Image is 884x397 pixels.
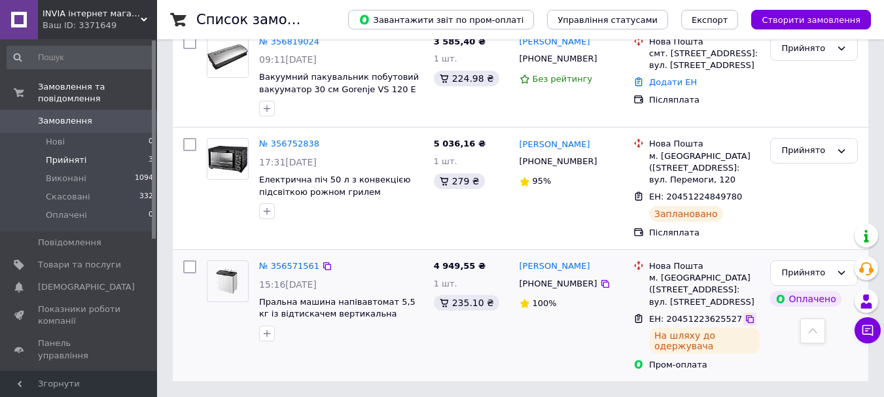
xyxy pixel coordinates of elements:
button: Чат з покупцем [855,317,881,343]
div: [PHONE_NUMBER] [517,153,600,170]
img: Фото товару [207,145,248,173]
span: INVIA інтернет магазин [43,8,141,20]
div: Прийнято [781,144,831,158]
div: [PHONE_NUMBER] [517,50,600,67]
span: Управління статусами [557,15,658,25]
span: Оплачені [46,209,87,221]
div: 224.98 ₴ [434,71,499,86]
span: Показники роботи компанії [38,303,121,327]
div: Оплачено [770,291,841,307]
div: На шляху до одержувача [649,328,760,354]
div: Нова Пошта [649,36,760,48]
div: Заплановано [649,206,723,222]
span: ЕН: 20451224849780 [649,192,742,201]
div: м. [GEOGRAPHIC_DATA] ([STREET_ADDRESS]: вул. [STREET_ADDRESS] [649,272,760,308]
button: Управління статусами [547,10,668,29]
span: Замовлення та повідомлення [38,81,157,105]
div: Нова Пошта [649,138,760,150]
img: Фото товару [207,37,248,77]
span: 3 [149,154,153,166]
span: Експорт [692,15,728,25]
h1: Список замовлень [196,12,329,27]
a: [PERSON_NAME] [520,36,590,48]
span: ЕН: 20451223625527 [649,314,742,324]
a: № 356819024 [259,37,319,46]
button: Створити замовлення [751,10,871,29]
a: [PERSON_NAME] [520,139,590,151]
span: 0 [149,136,153,148]
a: Фото товару [207,260,249,302]
button: Експорт [681,10,739,29]
div: Нова Пошта [649,260,760,272]
div: Післяплата [649,227,760,239]
span: 5 036,16 ₴ [434,139,486,148]
input: Пошук [7,46,154,69]
span: Без рейтингу [533,74,593,84]
div: Пром-оплата [649,359,760,371]
span: Нові [46,136,65,148]
button: Завантажити звіт по пром-оплаті [348,10,534,29]
a: Фото товару [207,36,249,78]
a: № 356571561 [259,261,319,271]
a: Електрична піч 50 л з конвекцією підсвіткою рожном грилем [PERSON_NAME]-501E_b 2000 Вт 6 режимів,... [259,175,410,221]
span: Повідомлення [38,237,101,249]
div: Післяплата [649,94,760,106]
span: Замовлення [38,115,92,127]
span: Скасовані [46,191,90,203]
div: м. [GEOGRAPHIC_DATA] ([STREET_ADDRESS]: вул. Перемоги, 120 [649,150,760,186]
div: Прийнято [781,42,831,56]
span: Створити замовлення [762,15,860,25]
span: 17:31[DATE] [259,157,317,167]
span: 4 949,55 ₴ [434,261,486,271]
div: смт. [STREET_ADDRESS]: вул. [STREET_ADDRESS] [649,48,760,71]
div: [PHONE_NUMBER] [517,275,600,292]
span: 95% [533,176,552,186]
a: Фото товару [207,138,249,180]
span: 15:16[DATE] [259,279,317,290]
span: 100% [533,298,557,308]
a: Пральна машина напівавтомат 5,5 кг із відтискачем вертикальна Liberton LWM-5500 PUMP двобакова це... [259,297,417,343]
div: Ваш ID: 3371649 [43,20,157,31]
div: Прийнято [781,266,831,280]
span: Панель управління [38,337,121,361]
span: 09:11[DATE] [259,54,317,65]
span: 3 585,40 ₴ [434,37,486,46]
span: 1 шт. [434,54,457,63]
span: 1094 [135,173,153,184]
div: 279 ₴ [434,173,485,189]
a: № 356752838 [259,139,319,148]
span: Виконані [46,173,86,184]
span: Товари та послуги [38,259,121,271]
span: 1 шт. [434,156,457,166]
span: [DEMOGRAPHIC_DATA] [38,281,135,293]
a: Вакуумний пакувальник побутовий вакууматор 30 см Gorenje VS 120 E 120 Вт 12 л/хв сухі вологі прод... [259,72,419,118]
a: Створити замовлення [738,14,871,24]
a: Додати ЕН [649,77,697,87]
span: 332 [139,191,153,203]
span: 1 шт. [434,279,457,288]
div: 235.10 ₴ [434,295,499,311]
span: Завантажити звіт по пром-оплаті [359,14,523,26]
span: 0 [149,209,153,221]
span: Прийняті [46,154,86,166]
a: [PERSON_NAME] [520,260,590,273]
img: Фото товару [207,267,248,296]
